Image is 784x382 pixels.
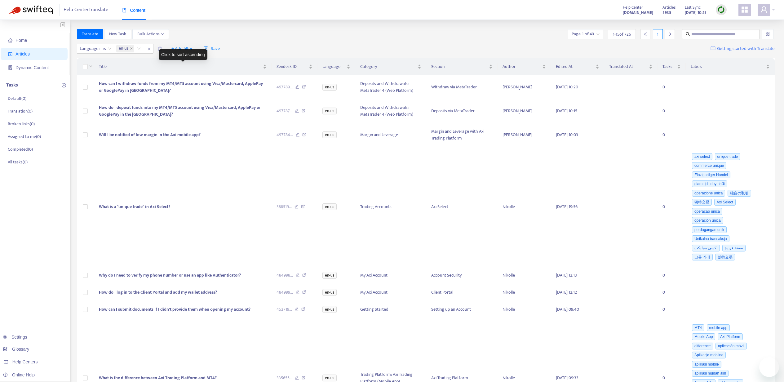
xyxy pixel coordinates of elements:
[662,4,675,11] span: Articles
[277,63,308,70] span: Zendesk ID
[623,9,653,16] strong: [DOMAIN_NAME]
[16,65,49,70] span: Dynamic Content
[668,32,672,36] span: right
[551,58,604,75] th: Edited At
[355,58,426,75] th: Category
[498,58,551,75] th: Author
[686,58,775,75] th: Labels
[322,203,337,210] span: en-us
[64,4,108,16] span: Help Center Translate
[662,63,676,70] span: Tasks
[109,31,126,38] span: New Task
[692,217,723,224] span: operación única
[119,45,129,52] span: en-us
[322,63,345,70] span: Language
[132,29,169,39] button: Bulk Actionsdown
[658,123,686,147] td: 0
[692,171,730,178] span: Einzigartiger Handel
[711,44,775,54] a: Getting started with Translate
[426,147,497,267] td: Axi Select
[686,32,690,36] span: search
[167,44,197,54] button: + Add filter
[77,29,103,39] button: Translate
[3,335,27,340] a: Settings
[204,46,208,51] span: save
[277,272,293,279] span: 484998 ...
[498,123,551,147] td: [PERSON_NAME]
[711,46,715,51] img: image-link
[604,58,658,75] th: Translated At
[116,45,134,52] span: en-us
[722,245,746,251] span: صفقة فريدة
[692,343,713,349] span: difference
[498,267,551,284] td: Nikolle
[355,123,426,147] td: Margin and Leverage
[355,99,426,123] td: Deposits and Withdrawals: MetaTrader 4 (Web Platform)
[426,301,497,318] td: Setting up an Account
[277,131,293,138] span: 497784 ...
[556,83,578,91] span: [DATE] 10:20
[12,359,38,364] span: Help Centers
[355,75,426,99] td: Deposits and Withdrawals: MetaTrader 4 (Web Platform)
[16,51,30,56] span: Articles
[426,284,497,301] td: Client Portal
[8,121,35,127] p: Broken links ( 0 )
[277,289,293,296] span: 484999 ...
[360,63,416,70] span: Category
[662,9,671,16] strong: 5935
[161,33,164,36] span: down
[8,108,33,114] p: Translation ( 0 )
[658,301,686,318] td: 0
[145,45,153,53] span: close
[9,6,53,14] img: Swifteq
[16,38,27,43] span: Home
[94,58,272,75] th: Title
[99,272,241,279] span: Why do I need to verify my phone number or use an app like Authenticator?
[609,63,648,70] span: Translated At
[759,357,779,377] iframe: Button to launch messaging window
[623,4,643,11] span: Help Center
[692,162,726,169] span: commerce unique
[122,8,126,12] span: book
[272,58,317,75] th: Zendesk ID
[658,284,686,301] td: 0
[62,83,66,87] span: plus-circle
[8,146,33,153] p: Completed ( 0 )
[728,190,751,197] span: 独自の取引
[707,324,730,331] span: mobile app
[692,361,721,368] span: aplikasi mobile
[426,58,497,75] th: Section
[692,153,712,160] span: axi select
[692,226,727,233] span: perdagangan unik
[322,375,337,381] span: en-us
[658,58,686,75] th: Tasks
[322,272,337,279] span: en-us
[658,99,686,123] td: 0
[8,52,12,56] span: account-book
[277,203,292,210] span: 388519 ...
[99,104,261,118] span: How do I deposit funds into my MT4/MT5 account using Visa/Mastercard, ApplePay or GooglePay in th...
[277,306,292,313] span: 452719 ...
[277,84,293,91] span: 497789 ...
[3,347,29,352] a: Glossary
[130,47,133,50] span: close
[355,147,426,267] td: Trading Accounts
[99,306,250,313] span: How can I submit documents if I didn't provide them when opening my account?
[760,6,768,13] span: user
[3,372,35,377] a: Online Help
[556,203,578,210] span: [DATE] 19:56
[613,31,631,38] span: 1 - 15 of 726
[322,289,337,296] span: en-us
[685,9,706,16] strong: [DATE] 10:25
[715,254,735,260] span: 独特交易
[556,107,577,114] span: [DATE] 10:15
[157,47,162,51] span: delete
[718,333,743,340] span: Axi Platform
[99,374,217,381] span: What is the difference between Axi Trading Platform and MT4?
[692,352,726,358] span: Aplikacja mobilna
[426,99,497,123] td: Deposits via MetaTrader
[355,301,426,318] td: Getting Started
[355,267,426,284] td: My Axi Account
[204,45,220,52] span: Save
[431,63,487,70] span: Section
